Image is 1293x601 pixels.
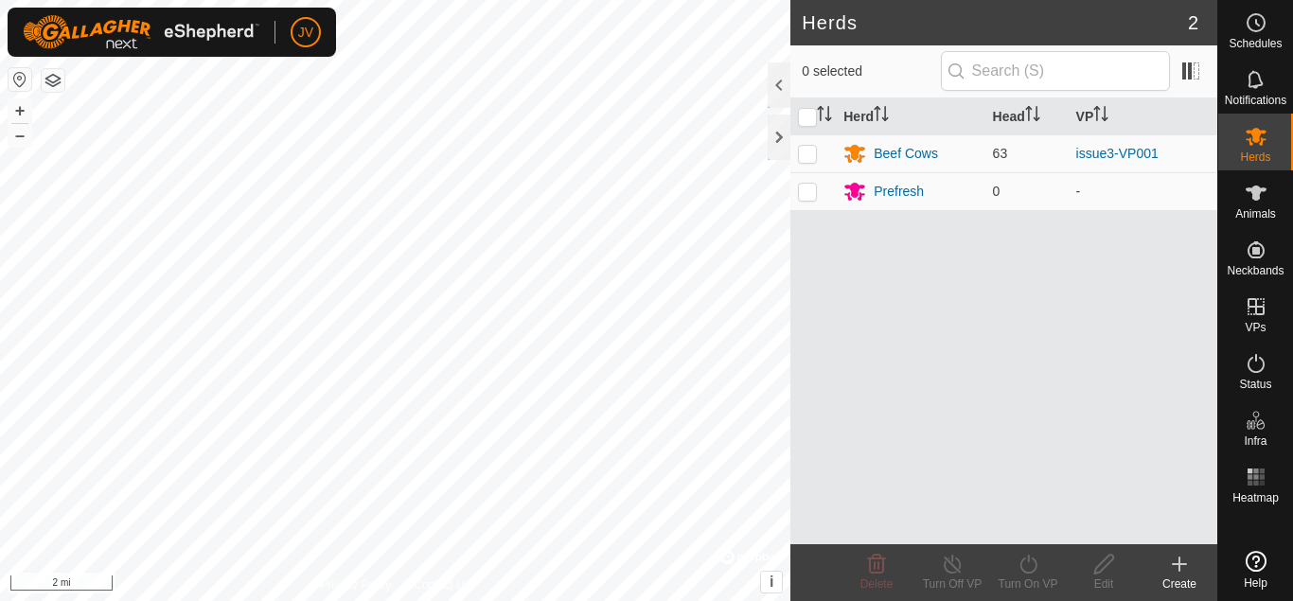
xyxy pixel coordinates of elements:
[761,572,782,592] button: i
[993,184,1001,199] span: 0
[9,68,31,91] button: Reset Map
[9,124,31,147] button: –
[1240,151,1270,163] span: Herds
[802,62,940,81] span: 0 selected
[836,98,984,135] th: Herd
[42,69,64,92] button: Map Layers
[990,575,1066,592] div: Turn On VP
[860,577,894,591] span: Delete
[1066,575,1142,592] div: Edit
[414,576,469,593] a: Contact Us
[1245,322,1266,333] span: VPs
[874,144,938,164] div: Beef Cows
[874,109,889,124] p-sorticon: Activate to sort
[1093,109,1108,124] p-sorticon: Activate to sort
[985,98,1069,135] th: Head
[1239,379,1271,390] span: Status
[1069,98,1217,135] th: VP
[1244,435,1266,447] span: Infra
[23,15,259,49] img: Gallagher Logo
[1232,492,1279,504] span: Heatmap
[1225,95,1286,106] span: Notifications
[298,23,313,43] span: JV
[1076,146,1159,161] a: issue3-VP001
[1235,208,1276,220] span: Animals
[9,99,31,122] button: +
[321,576,392,593] a: Privacy Policy
[1188,9,1198,37] span: 2
[802,11,1188,34] h2: Herds
[1227,265,1284,276] span: Neckbands
[874,182,924,202] div: Prefresh
[1218,543,1293,596] a: Help
[817,109,832,124] p-sorticon: Activate to sort
[1069,172,1217,210] td: -
[1142,575,1217,592] div: Create
[993,146,1008,161] span: 63
[770,574,773,590] span: i
[914,575,990,592] div: Turn Off VP
[1244,577,1267,589] span: Help
[941,51,1170,91] input: Search (S)
[1229,38,1282,49] span: Schedules
[1025,109,1040,124] p-sorticon: Activate to sort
